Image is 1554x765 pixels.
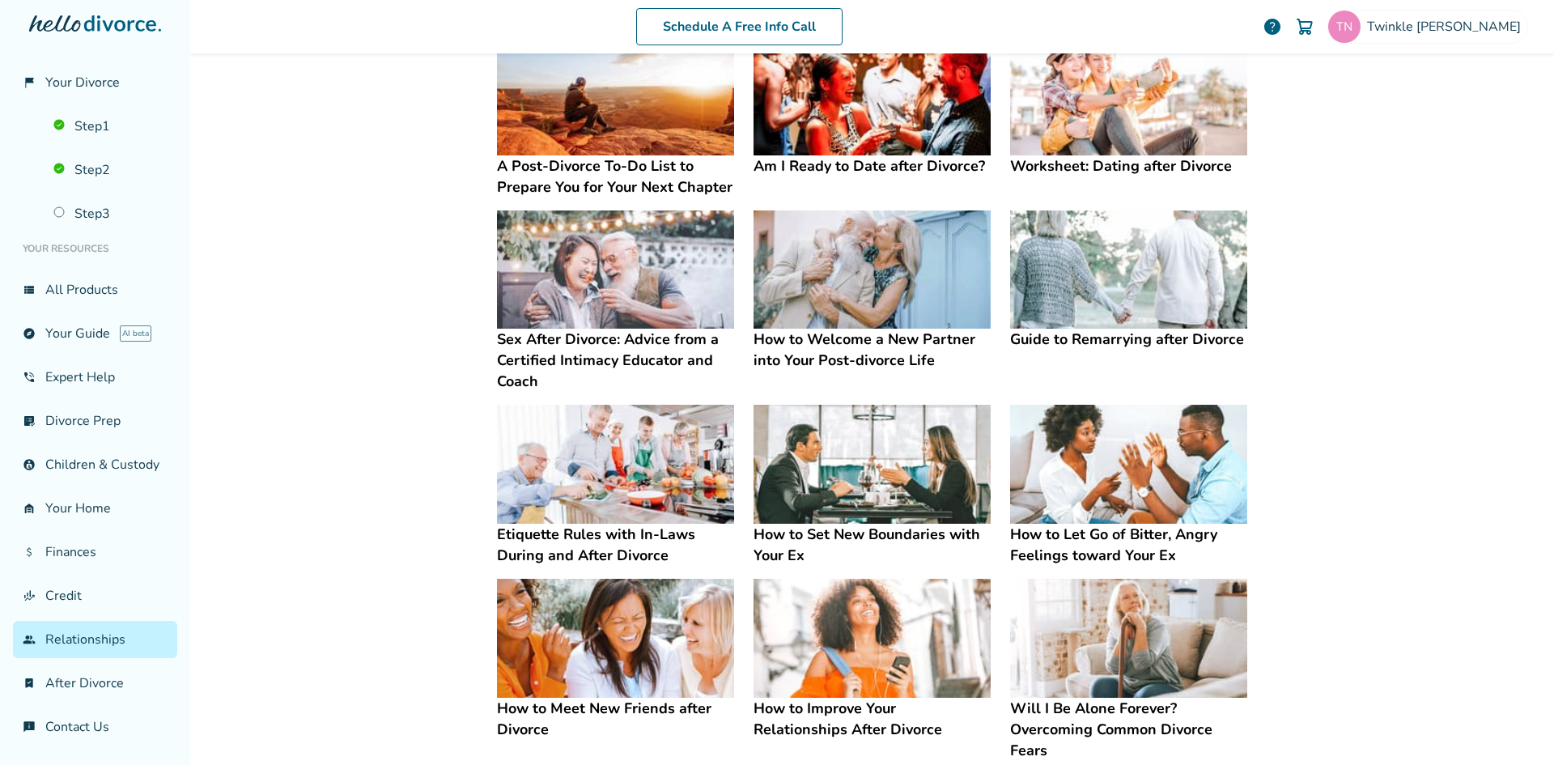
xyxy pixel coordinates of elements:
span: garage_home [23,502,36,515]
span: bookmark_check [23,677,36,690]
span: phone_in_talk [23,371,36,384]
a: finance_modeCredit [13,577,177,614]
a: exploreYour GuideAI beta [13,315,177,352]
a: How to Welcome a New Partner into Your Post-divorce LifeHow to Welcome a New Partner into Your Po... [754,210,991,372]
a: flag_2Your Divorce [13,64,177,101]
a: Schedule A Free Info Call [636,8,843,45]
a: How to Meet New Friends after DivorceHow to Meet New Friends after Divorce [497,579,734,740]
a: Sex After Divorce: Advice from a Certified Intimacy Educator and CoachSex After Divorce: Advice f... [497,210,734,393]
span: account_child [23,458,36,471]
h4: How to Meet New Friends after Divorce [497,698,734,740]
a: Will I Be Alone Forever? Overcoming Common Divorce FearsWill I Be Alone Forever? Overcoming Commo... [1010,579,1247,761]
a: Step2 [44,151,177,189]
h4: Am I Ready to Date after Divorce? [754,155,991,176]
h4: Will I Be Alone Forever? Overcoming Common Divorce Fears [1010,698,1247,761]
h4: How to Welcome a New Partner into Your Post-divorce Life [754,329,991,371]
h4: Guide to Remarrying after Divorce [1010,329,1247,350]
a: How to Improve Your Relationships After DivorceHow to Improve Your Relationships After Divorce [754,579,991,740]
img: Sex After Divorce: Advice from a Certified Intimacy Educator and Coach [497,210,734,329]
a: Worksheet: Dating after DivorceWorksheet: Dating after Divorce [1010,36,1247,176]
span: Your Divorce [45,74,120,91]
a: view_listAll Products [13,271,177,308]
span: group [23,633,36,646]
iframe: Chat Widget [1473,687,1554,765]
span: view_list [23,283,36,296]
img: Etiquette Rules with In-Laws During and After Divorce [497,405,734,524]
h4: Sex After Divorce: Advice from a Certified Intimacy Educator and Coach [497,329,734,392]
img: Am I Ready to Date after Divorce? [754,36,991,155]
img: How to Meet New Friends after Divorce [497,579,734,698]
span: Twinkle [PERSON_NAME] [1367,18,1527,36]
img: A Post-Divorce To-Do List to Prepare You for Your Next Chapter [497,36,734,155]
span: list_alt_check [23,414,36,427]
img: Guide to Remarrying after Divorce [1010,210,1247,329]
h4: How to Let Go of Bitter, Angry Feelings toward Your Ex [1010,524,1247,566]
a: How to Let Go of Bitter, Angry Feelings toward Your ExHow to Let Go of Bitter, Angry Feelings tow... [1010,405,1247,566]
a: chat_infoContact Us [13,708,177,746]
img: How to Set New Boundaries with Your Ex [754,405,991,524]
span: flag_2 [23,76,36,89]
a: attach_moneyFinances [13,533,177,571]
h4: How to Improve Your Relationships After Divorce [754,698,991,740]
span: AI beta [120,325,151,342]
h4: Etiquette Rules with In-Laws During and After Divorce [497,524,734,566]
img: twwinnkle@yahoo.com [1328,11,1361,43]
img: How to Improve Your Relationships After Divorce [754,579,991,698]
img: How to Let Go of Bitter, Angry Feelings toward Your Ex [1010,405,1247,524]
a: account_childChildren & Custody [13,446,177,483]
a: help [1263,17,1282,36]
span: attach_money [23,546,36,559]
h4: A Post-Divorce To-Do List to Prepare You for Your Next Chapter [497,155,734,198]
span: chat_info [23,720,36,733]
img: Will I Be Alone Forever? Overcoming Common Divorce Fears [1010,579,1247,698]
a: phone_in_talkExpert Help [13,359,177,396]
a: garage_homeYour Home [13,490,177,527]
a: groupRelationships [13,621,177,658]
img: How to Welcome a New Partner into Your Post-divorce Life [754,210,991,329]
h4: Worksheet: Dating after Divorce [1010,155,1247,176]
a: Etiquette Rules with In-Laws During and After DivorceEtiquette Rules with In-Laws During and Afte... [497,405,734,566]
a: Step3 [44,195,177,232]
img: Worksheet: Dating after Divorce [1010,36,1247,155]
li: Your Resources [13,232,177,265]
a: Am I Ready to Date after Divorce?Am I Ready to Date after Divorce? [754,36,991,176]
a: Guide to Remarrying after DivorceGuide to Remarrying after Divorce [1010,210,1247,351]
h4: How to Set New Boundaries with Your Ex [754,524,991,566]
a: list_alt_checkDivorce Prep [13,402,177,440]
a: bookmark_checkAfter Divorce [13,665,177,702]
span: finance_mode [23,589,36,602]
a: A Post-Divorce To-Do List to Prepare You for Your Next ChapterA Post-Divorce To-Do List to Prepar... [497,36,734,198]
a: How to Set New Boundaries with Your ExHow to Set New Boundaries with Your Ex [754,405,991,566]
a: Step1 [44,108,177,145]
span: explore [23,327,36,340]
img: Cart [1295,17,1314,36]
